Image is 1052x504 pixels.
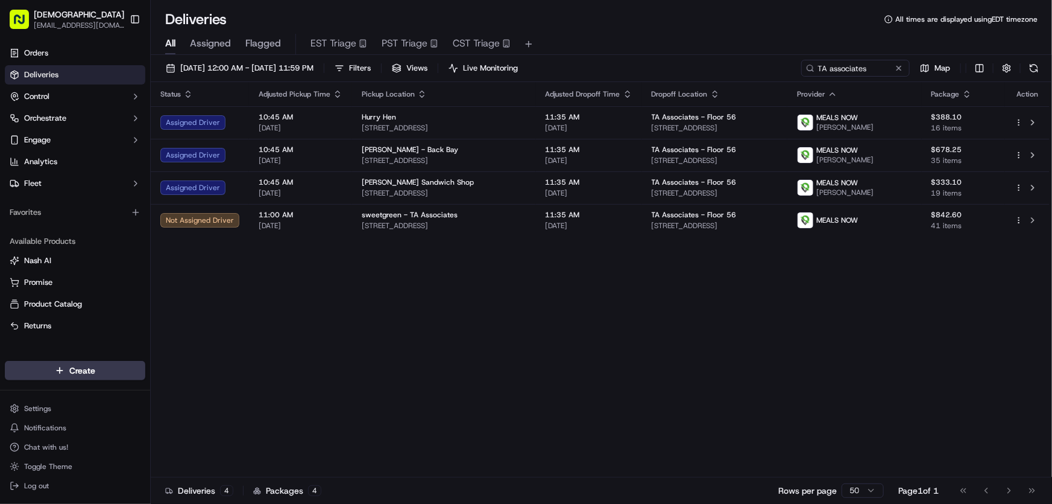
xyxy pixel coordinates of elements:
span: [PERSON_NAME] - Back Bay [362,145,458,155]
span: Flagged [245,36,281,51]
span: MEALS NOW [816,215,858,225]
span: 11:35 AM [546,112,632,122]
span: $388.10 [931,112,995,122]
p: Welcome 👋 [12,48,219,68]
div: 4 [220,485,233,496]
a: Nash AI [10,255,140,266]
button: Views [386,60,433,77]
span: PST Triage [382,36,427,51]
span: [STREET_ADDRESS] [652,123,778,133]
span: Log out [24,481,49,491]
div: Action [1015,89,1040,99]
a: Returns [10,321,140,331]
span: [DATE] 12:00 AM - [DATE] 11:59 PM [180,63,313,74]
span: Promise [24,277,52,288]
span: Engage [24,135,51,145]
button: [DEMOGRAPHIC_DATA] [34,8,124,21]
span: All [165,36,175,51]
span: Settings [24,404,51,413]
button: Log out [5,477,145,494]
span: TA Associates - Floor 56 [652,177,737,187]
span: [STREET_ADDRESS] [652,188,778,198]
a: Powered byPylon [85,204,146,214]
span: [DATE] [259,156,342,165]
span: Nash AI [24,255,51,266]
div: We're available if you need us! [41,127,153,137]
span: Control [24,91,49,102]
span: Orders [24,48,48,59]
span: Hurry Hen [362,112,396,122]
button: Create [5,361,145,380]
span: Pylon [120,205,146,214]
button: Filters [329,60,376,77]
span: 11:35 AM [546,145,632,155]
button: [DEMOGRAPHIC_DATA][EMAIL_ADDRESS][DOMAIN_NAME] [5,5,125,34]
span: Map [934,63,950,74]
button: Engage [5,130,145,150]
span: Status [160,89,181,99]
span: TA Associates - Floor 56 [652,112,737,122]
span: MEALS NOW [816,178,858,188]
button: [EMAIL_ADDRESS][DOMAIN_NAME] [34,21,124,30]
div: 4 [308,485,321,496]
span: [STREET_ADDRESS] [362,188,526,198]
span: 19 items [931,188,995,198]
span: Live Monitoring [463,63,518,74]
button: Fleet [5,174,145,193]
span: Filters [349,63,371,74]
span: [PERSON_NAME] [816,155,874,165]
span: Adjusted Dropoff Time [546,89,620,99]
div: Deliveries [165,485,233,497]
span: $333.10 [931,177,995,187]
input: Got a question? Start typing here... [31,78,217,91]
span: All times are displayed using EDT timezone [895,14,1038,24]
a: Deliveries [5,65,145,85]
span: Dropoff Location [652,89,708,99]
button: Returns [5,316,145,336]
button: Toggle Theme [5,458,145,475]
button: Live Monitoring [443,60,523,77]
span: Create [69,365,95,377]
span: [DATE] [259,123,342,133]
div: 📗 [12,176,22,186]
span: sweetgreen - TA Associates [362,210,458,220]
h1: Deliveries [165,10,227,29]
span: Returns [24,321,51,331]
div: 💻 [102,176,112,186]
span: [DATE] [546,156,632,165]
div: Favorites [5,203,145,222]
span: Adjusted Pickup Time [259,89,330,99]
span: 11:35 AM [546,177,632,187]
span: 11:35 AM [546,210,632,220]
button: Orchestrate [5,109,145,128]
span: [DATE] [546,221,632,231]
span: [STREET_ADDRESS] [652,156,778,165]
span: Assigned [190,36,231,51]
span: Analytics [24,156,57,167]
span: [PERSON_NAME] [816,188,874,197]
span: [DATE] [259,221,342,231]
span: [STREET_ADDRESS] [362,221,526,231]
span: Fleet [24,178,42,189]
p: Rows per page [778,485,837,497]
span: 10:45 AM [259,112,342,122]
span: Views [406,63,427,74]
span: Knowledge Base [24,175,92,187]
img: melas_now_logo.png [798,212,813,228]
span: 10:45 AM [259,145,342,155]
span: MEALS NOW [816,113,858,123]
span: Package [931,89,960,99]
span: [STREET_ADDRESS] [362,156,526,165]
span: 11:00 AM [259,210,342,220]
span: 41 items [931,221,995,231]
span: Orchestrate [24,113,66,124]
div: Available Products [5,232,145,251]
span: MEALS NOW [816,145,858,155]
span: Chat with us! [24,442,68,452]
span: CST Triage [453,36,500,51]
button: Promise [5,273,145,292]
span: [PERSON_NAME] Sandwich Shop [362,177,474,187]
span: Product Catalog [24,299,82,310]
